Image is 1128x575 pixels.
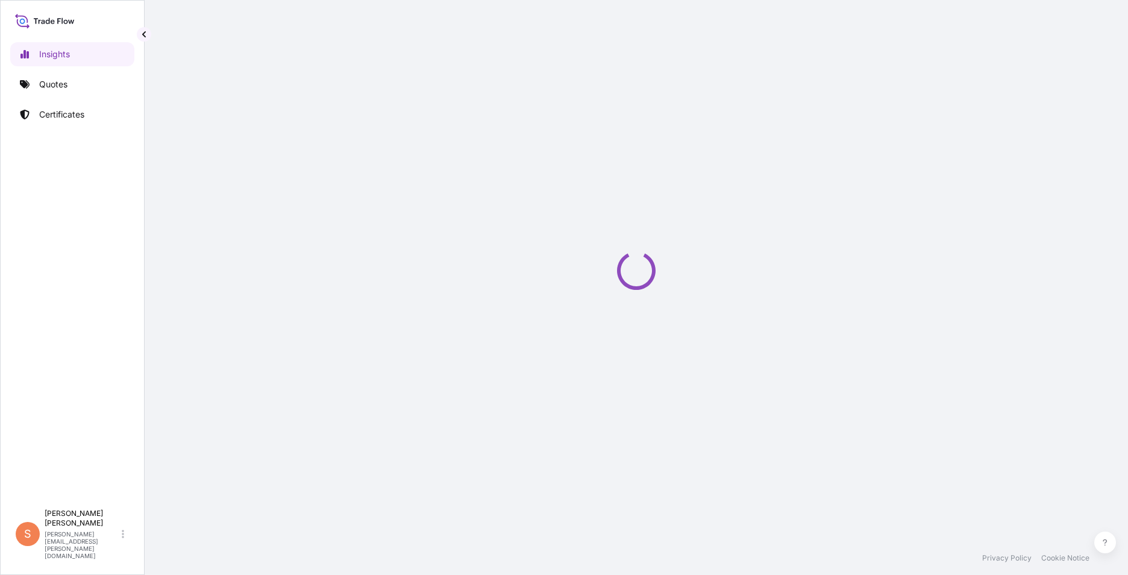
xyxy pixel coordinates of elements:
[39,78,67,90] p: Quotes
[45,509,119,528] p: [PERSON_NAME] [PERSON_NAME]
[24,528,31,540] span: S
[45,530,119,559] p: [PERSON_NAME][EMAIL_ADDRESS][PERSON_NAME][DOMAIN_NAME]
[10,102,134,127] a: Certificates
[39,108,84,121] p: Certificates
[39,48,70,60] p: Insights
[10,72,134,96] a: Quotes
[982,553,1032,563] a: Privacy Policy
[1041,553,1089,563] a: Cookie Notice
[10,42,134,66] a: Insights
